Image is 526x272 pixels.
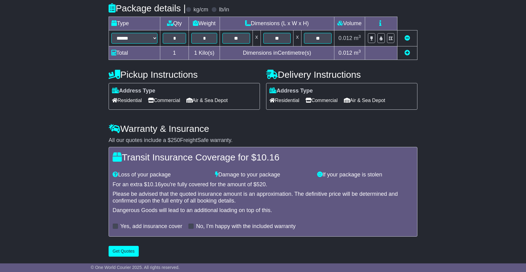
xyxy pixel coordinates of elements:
[193,6,208,13] label: kg/cm
[220,17,334,30] td: Dimensions (L x W x H)
[113,191,413,204] div: Please be advised that the quoted insurance amount is an approximation. The definitive price will...
[109,137,417,144] div: All our quotes include a $ FreightSafe warranty.
[160,17,189,30] td: Qty
[189,46,220,60] td: Kilo(s)
[334,17,365,30] td: Volume
[110,171,212,178] div: Loss of your package
[109,124,417,134] h4: Warranty & Insurance
[354,35,361,41] span: m
[147,181,161,187] span: 10.16
[257,181,266,187] span: 520
[253,30,261,46] td: x
[109,69,260,80] h4: Pickup Instructions
[269,88,313,94] label: Address Type
[109,246,139,257] button: Get Quotes
[404,35,410,41] a: Remove this item
[212,171,314,178] div: Damage to your package
[113,181,413,188] div: For an extra $ you're fully covered for the amount of $ .
[148,96,180,105] span: Commercial
[113,152,413,162] h4: Transit Insurance Coverage for $
[358,34,361,39] sup: 3
[314,171,416,178] div: If your package is stolen
[109,46,160,60] td: Total
[109,3,186,13] h4: Package details |
[293,30,301,46] td: x
[338,50,352,56] span: 0.012
[196,223,296,230] label: No, I'm happy with the included warranty
[358,49,361,53] sup: 3
[120,223,182,230] label: Yes, add insurance cover
[354,50,361,56] span: m
[305,96,337,105] span: Commercial
[113,207,413,214] div: Dangerous Goods will lead to an additional loading on top of this.
[112,88,155,94] label: Address Type
[109,17,160,30] td: Type
[194,50,197,56] span: 1
[266,69,417,80] h4: Delivery Instructions
[404,50,410,56] a: Add new item
[338,35,352,41] span: 0.012
[256,152,279,162] span: 10.16
[220,46,334,60] td: Dimensions in Centimetre(s)
[112,96,142,105] span: Residential
[186,96,228,105] span: Air & Sea Depot
[269,96,299,105] span: Residential
[344,96,385,105] span: Air & Sea Depot
[91,265,180,270] span: © One World Courier 2025. All rights reserved.
[171,137,180,143] span: 250
[219,6,229,13] label: lb/in
[189,17,220,30] td: Weight
[160,46,189,60] td: 1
